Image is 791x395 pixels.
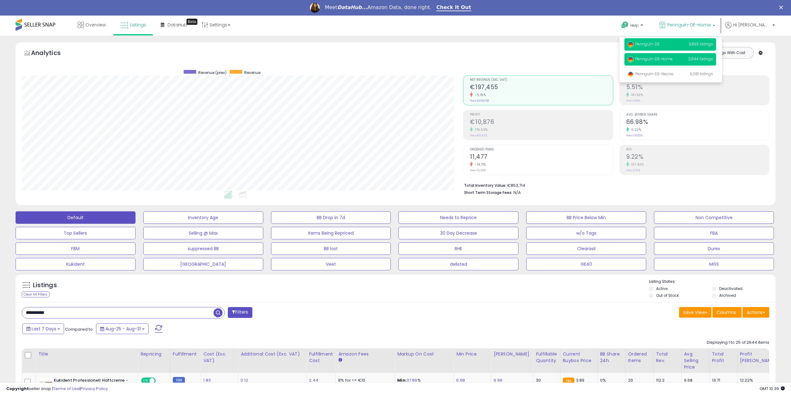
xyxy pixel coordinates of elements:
p: Listing States: [649,279,775,285]
span: 3,893 listings [689,41,713,47]
button: Selling @ Max [143,227,263,239]
small: -14.71% [473,162,486,167]
small: Prev: 1.89% [626,99,640,103]
span: Pennguin-DE-Home [628,56,673,62]
div: Meet Amazon Data, done right. [325,4,431,11]
small: Prev: €3,933 [470,134,487,137]
button: Listings With Cost [705,49,752,57]
small: Prev: €208,168 [470,99,489,103]
b: Total Inventory Value: [464,183,506,188]
i: Get Help [621,21,629,29]
span: Pennguin-DE-Illeone [628,71,674,76]
a: 1.83 [203,377,211,384]
div: % [397,378,449,389]
span: Pennguin-DE [628,41,660,47]
label: Archived [719,293,736,298]
a: 6.68 [456,377,465,384]
small: Prev: 3.10% [626,168,640,172]
div: Fulfillable Quantity [536,351,557,364]
a: Hi [PERSON_NAME] [725,22,775,36]
a: Overview [73,16,110,34]
div: Profit [PERSON_NAME] [740,351,777,364]
span: 3.89 [576,377,585,383]
div: 6.68 [684,378,709,383]
button: Kukident [16,258,136,270]
a: Settings [197,16,235,34]
button: Last 7 Days [22,324,64,334]
div: 0% [600,378,621,383]
small: Amazon Fees. [338,357,342,363]
a: Listings [116,16,151,34]
img: germany.png [628,56,634,62]
span: Help [630,23,639,28]
span: 2,644 listings [688,56,713,62]
span: Aug-25 - Aug-31 [105,326,141,332]
div: Additional Cost (Exc. VAT) [241,351,304,357]
button: RHE [398,242,518,255]
a: 0.12 [241,377,248,384]
div: Ordered Items [628,351,651,364]
div: Total Rev. [656,351,679,364]
div: 20 [628,378,653,383]
a: Terms of Use [53,386,80,392]
div: Repricing [140,351,168,357]
div: 12.22% [740,378,780,383]
button: FBA [654,227,774,239]
small: 176.56% [473,127,488,132]
div: Displaying 1 to 25 of 2644 items [707,340,769,346]
img: germany.png [628,71,634,77]
button: Veet [271,258,391,270]
button: 30 Day Decrease [398,227,518,239]
div: Avg Selling Price [684,351,707,370]
div: Close [779,6,785,9]
button: w/o Tags [526,227,646,239]
button: MGS [654,258,774,270]
img: Profile image for Georgie [310,3,320,13]
button: BB Drop in 7d [271,211,391,224]
span: 9,081 listings [690,71,713,76]
a: Help [616,16,649,36]
button: Save View [679,307,711,318]
small: -5.15% [473,93,486,97]
button: FBM [16,242,136,255]
b: Min: [397,377,407,383]
div: Fulfillment [173,351,198,357]
button: Columns [712,307,742,318]
span: Columns [716,309,736,315]
h2: €10,876 [470,118,613,127]
span: Listings [130,22,146,28]
a: Pennguin-DE-Home [655,16,720,36]
button: Durex [654,242,774,255]
button: delisted [398,258,518,270]
button: BB lost [271,242,391,255]
small: 197.42% [629,162,644,167]
div: 8% for <= €10 [338,378,390,383]
span: Profit [470,113,613,117]
a: Privacy Policy [80,386,108,392]
div: 30 [536,378,555,383]
button: Clearasil [526,242,646,255]
span: Pennguin-DE-Home [667,22,711,28]
small: 191.53% [629,93,643,97]
h5: Analytics [31,48,73,59]
span: N/A [513,190,521,195]
span: Compared to: [65,326,94,332]
button: Default [16,211,136,224]
div: Amazon Fees [338,351,392,357]
small: FBA [563,378,574,384]
span: Hi [PERSON_NAME] [733,22,770,28]
div: Current Buybox Price [563,351,595,364]
button: GE40 [526,258,646,270]
div: Clear All Filters [22,292,49,297]
div: [PERSON_NAME] [494,351,531,357]
button: Top Sellers [16,227,136,239]
small: Prev: 66.83% [626,134,643,137]
label: Active [656,286,668,291]
li: €853,714 [464,181,765,189]
label: Out of Stock [656,293,679,298]
small: 0.22% [629,127,642,132]
a: 2.44 [309,377,318,384]
span: Avg. Buybox Share [626,113,769,117]
button: suppressed BB [143,242,263,255]
strong: Copyright [6,386,29,392]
